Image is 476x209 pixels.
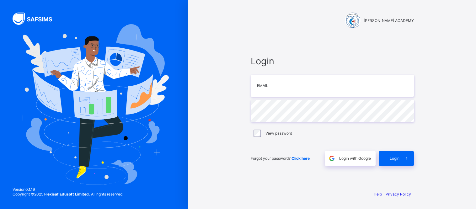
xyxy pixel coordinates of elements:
img: Hero Image [19,24,169,185]
strong: Flexisaf Edusoft Limited. [44,192,90,196]
a: Privacy Policy [386,192,411,196]
label: View password [265,131,292,136]
span: Version 0.1.19 [13,187,123,192]
img: SAFSIMS Logo [13,13,60,25]
img: google.396cfc9801f0270233282035f929180a.svg [328,155,335,162]
a: Click here [291,156,310,161]
span: Login with Google [339,156,371,161]
span: [PERSON_NAME] ACADEMY [364,18,414,23]
span: Login [390,156,399,161]
a: Help [374,192,382,196]
span: Copyright © 2025 All rights reserved. [13,192,123,196]
span: Login [251,56,414,67]
span: Forgot your password? [251,156,310,161]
